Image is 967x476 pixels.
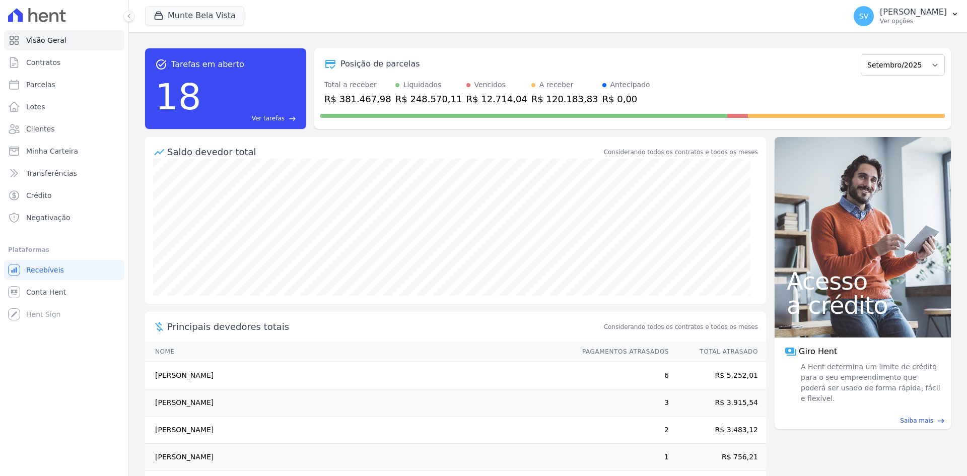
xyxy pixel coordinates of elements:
[4,260,124,280] a: Recebíveis
[539,80,574,90] div: A receber
[26,265,64,275] span: Recebíveis
[669,444,766,471] td: R$ 756,21
[395,92,462,106] div: R$ 248.570,11
[145,389,573,417] td: [PERSON_NAME]
[4,141,124,161] a: Minha Carteira
[669,362,766,389] td: R$ 5.252,01
[8,244,120,256] div: Plataformas
[4,282,124,302] a: Conta Hent
[4,163,124,183] a: Transferências
[604,322,758,331] span: Considerando todos os contratos e todos os meses
[145,342,573,362] th: Nome
[167,145,602,159] div: Saldo devedor total
[4,97,124,117] a: Lotes
[859,13,868,20] span: SV
[26,80,55,90] span: Parcelas
[403,80,442,90] div: Liquidados
[937,417,945,425] span: east
[4,208,124,228] a: Negativação
[4,185,124,206] a: Crédito
[145,362,573,389] td: [PERSON_NAME]
[171,58,244,71] span: Tarefas em aberto
[26,124,54,134] span: Clientes
[26,168,77,178] span: Transferências
[4,119,124,139] a: Clientes
[900,416,933,425] span: Saiba mais
[26,146,78,156] span: Minha Carteira
[531,92,598,106] div: R$ 120.183,83
[573,362,669,389] td: 6
[26,287,66,297] span: Conta Hent
[573,389,669,417] td: 3
[4,75,124,95] a: Parcelas
[573,444,669,471] td: 1
[602,92,650,106] div: R$ 0,00
[289,115,296,122] span: east
[787,293,939,317] span: a crédito
[324,92,391,106] div: R$ 381.467,98
[669,342,766,362] th: Total Atrasado
[167,320,602,333] span: Principais devedores totais
[787,269,939,293] span: Acesso
[205,114,296,123] a: Ver tarefas east
[781,416,945,425] a: Saiba mais east
[573,417,669,444] td: 2
[340,58,420,70] div: Posição de parcelas
[669,417,766,444] td: R$ 3.483,12
[26,213,71,223] span: Negativação
[846,2,967,30] button: SV [PERSON_NAME] Ver opções
[155,58,167,71] span: task_alt
[880,7,947,17] p: [PERSON_NAME]
[573,342,669,362] th: Pagamentos Atrasados
[466,92,527,106] div: R$ 12.714,04
[145,417,573,444] td: [PERSON_NAME]
[610,80,650,90] div: Antecipado
[26,190,52,200] span: Crédito
[4,30,124,50] a: Visão Geral
[799,362,941,404] span: A Hent determina um limite de crédito para o seu empreendimento que poderá ser usado de forma ráp...
[155,71,201,123] div: 18
[26,57,60,67] span: Contratos
[145,6,244,25] button: Munte Bela Vista
[474,80,506,90] div: Vencidos
[799,346,837,358] span: Giro Hent
[26,35,66,45] span: Visão Geral
[145,444,573,471] td: [PERSON_NAME]
[26,102,45,112] span: Lotes
[669,389,766,417] td: R$ 3.915,54
[880,17,947,25] p: Ver opções
[252,114,285,123] span: Ver tarefas
[324,80,391,90] div: Total a receber
[4,52,124,73] a: Contratos
[604,148,758,157] div: Considerando todos os contratos e todos os meses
